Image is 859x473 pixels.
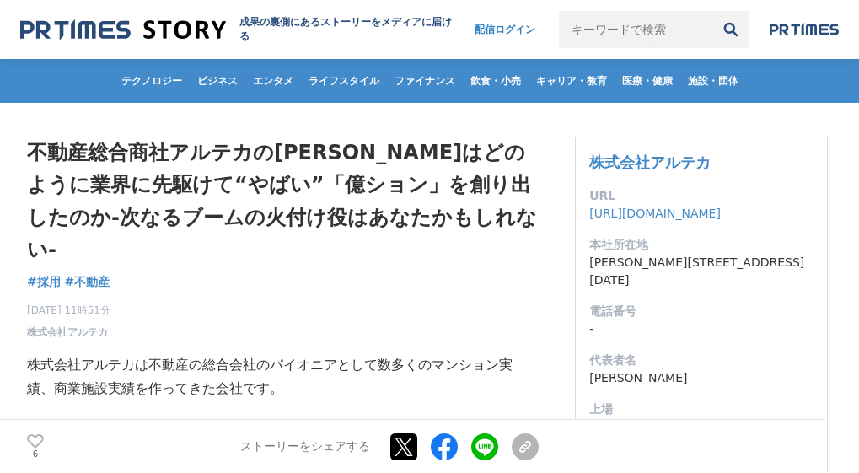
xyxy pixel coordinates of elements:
[27,303,110,318] span: [DATE] 11時51分
[589,352,813,369] dt: 代表者名
[27,273,61,291] a: #採用
[712,11,749,48] button: 検索
[464,74,528,88] span: 飲食・小売
[239,15,459,44] h2: 成果の裏側にあるストーリーをメディアに届ける
[20,15,458,44] a: 成果の裏側にあるストーリーをメディアに届ける 成果の裏側にあるストーリーをメディアに届ける
[27,325,108,340] a: 株式会社アルテカ
[529,74,614,88] span: キャリア・教育
[681,74,745,88] span: 施設・団体
[246,59,300,103] a: エンタメ
[464,59,528,103] a: 飲食・小売
[191,74,244,88] span: ビジネス
[65,274,110,289] span: #不動産
[681,59,745,103] a: 施設・団体
[589,400,813,418] dt: 上場
[589,236,813,254] dt: 本社所在地
[559,11,712,48] input: キーワードで検索
[615,59,679,103] a: 医療・健康
[191,59,244,103] a: ビジネス
[458,11,552,48] a: 配信ログイン
[246,74,300,88] span: エンタメ
[27,353,539,402] p: 株式会社アルテカは不動産の総合会社のパイオニアとして数多くのマンション実績、商業施設実績を作ってきた会社です。
[589,320,813,338] dd: -
[388,74,462,88] span: ファイナンス
[65,273,110,291] a: #不動産
[529,59,614,103] a: キャリア・教育
[302,74,386,88] span: ライフスタイル
[589,254,813,289] dd: [PERSON_NAME][STREET_ADDRESS][DATE]
[240,439,370,454] p: ストーリーをシェアする
[388,59,462,103] a: ファイナンス
[302,59,386,103] a: ライフスタイル
[615,74,679,88] span: 医療・健康
[589,153,711,171] a: 株式会社アルテカ
[115,74,189,88] span: テクノロジー
[589,369,813,387] dd: [PERSON_NAME]
[27,274,61,289] span: #採用
[20,19,226,41] img: 成果の裏側にあるストーリーをメディアに届ける
[589,207,721,220] a: [URL][DOMAIN_NAME]
[27,450,44,459] p: 6
[27,137,539,266] h1: 不動産総合商社アルテカの[PERSON_NAME]はどのように業界に先駆けて“やばい”「億ション」を創り出したのか-次なるブームの火付け役はあなたかもしれない-
[589,418,813,436] dd: 未上場
[589,303,813,320] dt: 電話番号
[115,59,189,103] a: テクノロジー
[770,23,839,36] img: prtimes
[589,187,813,205] dt: URL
